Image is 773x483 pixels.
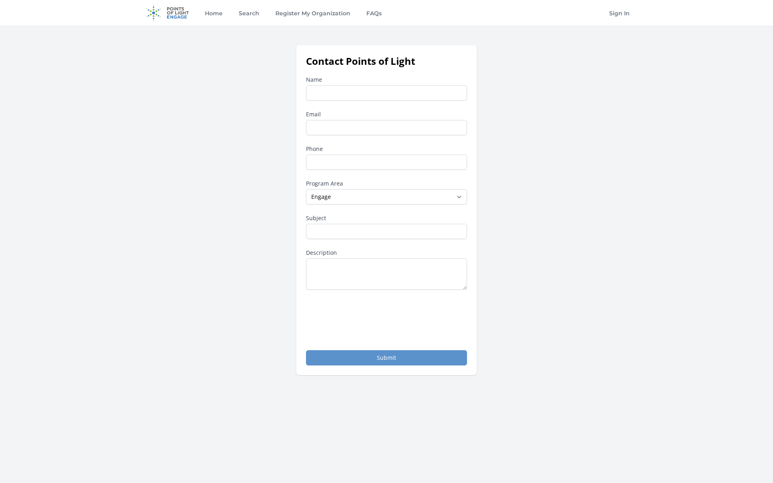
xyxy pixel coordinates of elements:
[306,299,428,331] iframe: reCAPTCHA
[306,214,467,222] label: Subject
[306,145,467,153] label: Phone
[306,110,467,118] label: Email
[306,350,467,365] button: Submit
[306,249,467,257] label: Description
[306,189,467,204] select: Program Area
[306,55,467,68] h1: Contact Points of Light
[306,76,467,84] label: Name
[306,180,467,188] label: Program Area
